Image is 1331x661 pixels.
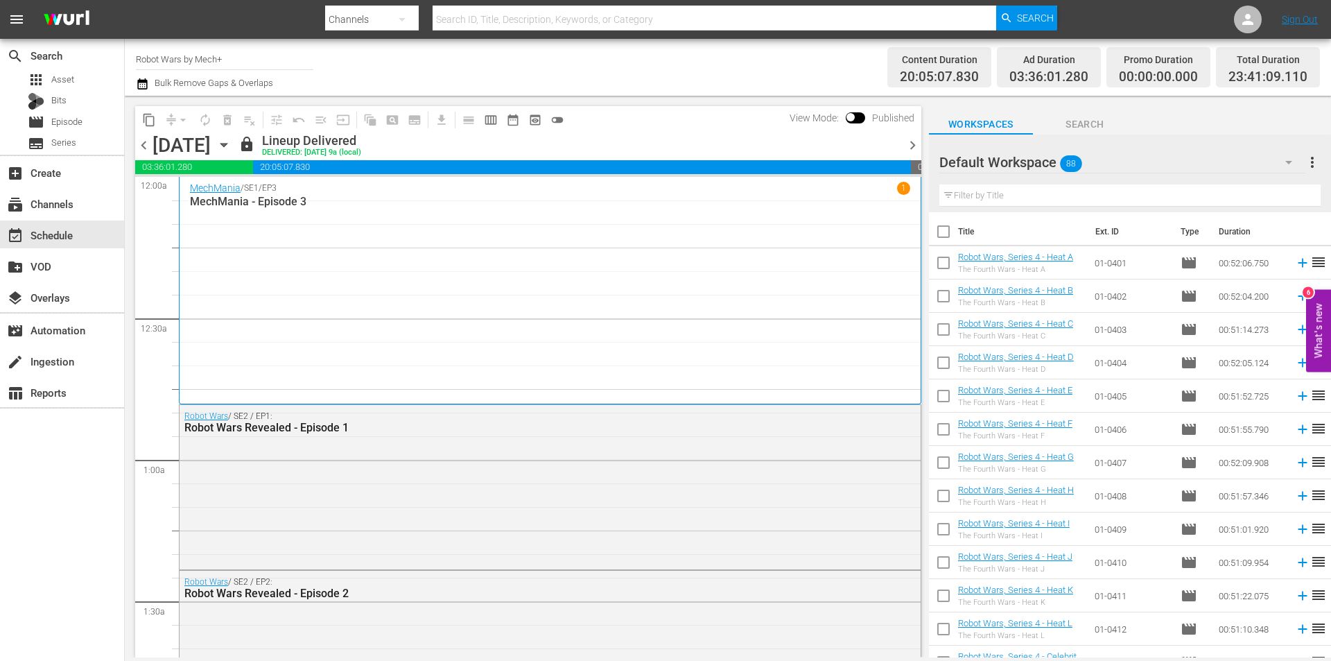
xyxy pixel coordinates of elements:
[1181,587,1197,604] span: Episode
[958,418,1072,429] a: Robot Wars, Series 4 - Heat F
[216,109,238,131] span: Select an event to delete
[1213,313,1289,346] td: 00:51:14.273
[241,183,244,193] p: /
[184,421,840,434] div: Robot Wars Revealed - Episode 1
[958,385,1072,395] a: Robot Wars, Series 4 - Heat E
[1295,455,1310,470] svg: Add to Schedule
[1181,388,1197,404] span: Episode
[1295,422,1310,437] svg: Add to Schedule
[184,587,840,600] div: Robot Wars Revealed - Episode 2
[184,411,228,421] a: Robot Wars
[996,6,1057,31] button: Search
[1295,388,1310,404] svg: Add to Schedule
[1181,621,1197,637] span: Episode
[958,285,1073,295] a: Robot Wars, Series 4 - Heat B
[1213,546,1289,579] td: 00:51:09.954
[958,565,1072,574] div: The Fourth Wars - Heat J
[28,114,44,130] span: Episode
[1295,555,1310,570] svg: Add to Schedule
[135,160,253,174] span: 03:36:01.280
[1089,446,1175,479] td: 01-0407
[1213,513,1289,546] td: 00:51:01.920
[1304,154,1321,171] span: more_vert
[1181,521,1197,538] span: Episode
[1295,522,1310,537] svg: Add to Schedule
[1060,149,1082,178] span: 88
[506,113,520,127] span: date_range_outlined
[261,106,288,133] span: Customize Events
[958,498,1074,507] div: The Fourth Wars - Heat H
[1009,50,1088,69] div: Ad Duration
[1310,387,1327,404] span: reorder
[1181,454,1197,471] span: Episode
[1303,286,1314,298] div: 6
[958,252,1073,262] a: Robot Wars, Series 4 - Heat A
[7,323,24,339] span: Automation
[958,598,1073,607] div: The Fourth Wars - Heat K
[958,332,1073,341] div: The Fourth Wars - Heat C
[1304,146,1321,179] button: more_vert
[783,112,846,123] span: View Mode:
[354,106,381,133] span: Refresh All Search Blocks
[484,113,498,127] span: calendar_view_week_outlined
[958,398,1072,407] div: The Fourth Wars - Heat E
[28,135,44,152] span: Series
[142,113,156,127] span: content_copy
[1213,346,1289,379] td: 00:52:05.124
[1089,413,1175,446] td: 01-0406
[1213,246,1289,280] td: 00:52:06.750
[1089,479,1175,513] td: 01-0408
[453,106,480,133] span: Day Calendar View
[524,109,546,131] span: View Backup
[7,196,24,213] span: Channels
[1306,289,1331,372] button: Open Feedback Widget
[1181,354,1197,371] span: Episode
[1181,554,1197,571] span: Episode
[1119,69,1198,85] span: 00:00:00.000
[1089,379,1175,413] td: 01-0405
[1310,620,1327,637] span: reorder
[911,160,921,174] span: 00:18:50.890
[1310,487,1327,504] span: reorder
[184,577,228,587] a: Robot Wars
[958,531,1070,540] div: The Fourth Wars - Heat I
[480,109,502,131] span: Week Calendar View
[958,485,1074,495] a: Robot Wars, Series 4 - Heat H
[7,228,24,244] span: Schedule
[1295,289,1310,304] svg: Add to Schedule
[253,160,911,174] span: 20:05:07.830
[51,73,74,87] span: Asset
[7,354,24,370] span: Ingestion
[1181,255,1197,271] span: Episode
[194,109,216,131] span: Loop Content
[332,109,354,131] span: Update Metadata from Key Asset
[1213,579,1289,612] td: 00:51:22.075
[1310,420,1327,437] span: reorder
[1228,50,1307,69] div: Total Duration
[1213,479,1289,513] td: 00:51:57.346
[28,93,44,110] div: Bits
[958,212,1088,251] th: Title
[1295,322,1310,337] svg: Add to Schedule
[1310,254,1327,271] span: reorder
[153,134,211,157] div: [DATE]
[846,112,855,122] span: Toggle to switch from Published to Draft view.
[958,265,1073,274] div: The Fourth Wars - Heat A
[28,71,44,88] span: Asset
[51,115,82,129] span: Episode
[958,452,1074,462] a: Robot Wars, Series 4 - Heat G
[939,143,1305,182] div: Default Workspace
[1228,69,1307,85] span: 23:41:09.110
[244,183,262,193] p: SE1 /
[7,290,24,307] span: Overlays
[310,109,332,131] span: Fill episodes with ad slates
[1181,321,1197,338] span: Episode
[550,113,564,127] span: toggle_off
[1033,116,1137,133] span: Search
[190,182,241,194] a: MechMania
[1310,287,1327,304] span: reorder
[238,136,255,153] span: lock
[1181,421,1197,438] span: Episode
[1087,212,1172,251] th: Ext. ID
[502,109,524,131] span: Month Calendar View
